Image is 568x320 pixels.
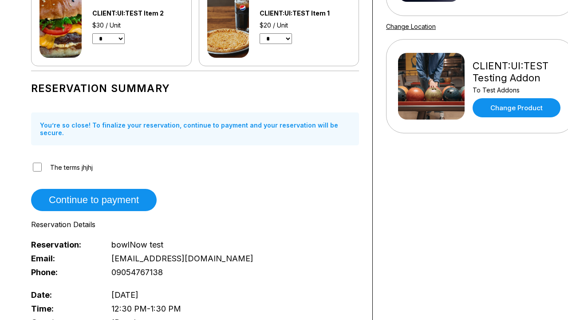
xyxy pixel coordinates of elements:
a: Change Location [386,23,436,30]
div: CLIENT:UI:TEST Testing Addon [473,60,563,84]
span: 09054767138 [111,268,163,277]
span: [EMAIL_ADDRESS][DOMAIN_NAME] [111,254,253,263]
span: Reservation: [31,240,97,249]
div: CLIENT:UI:TEST Item 2 [92,9,183,17]
span: Date: [31,290,97,300]
h1: Reservation Summary [31,82,359,95]
div: To Test Addons [473,86,563,94]
div: CLIENT:UI:TEST Item 1 [260,9,351,17]
span: Email: [31,254,97,263]
span: [DATE] [111,290,138,300]
div: You’re so close! To finalize your reservation, continue to payment and your reservation will be s... [31,112,359,145]
img: CLIENT:UI:TEST Testing Addon [398,53,465,120]
div: $20 / Unit [260,21,351,29]
span: Phone: [31,268,97,277]
button: Continue to payment [31,189,157,211]
a: Change Product [473,98,560,117]
div: Reservation Details [31,220,359,229]
span: bowlNow test [111,240,163,249]
span: Time: [31,304,97,313]
div: $30 / Unit [92,21,183,29]
span: The terms jhjhj [50,164,93,171]
span: 12:30 PM - 1:30 PM [111,304,181,313]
